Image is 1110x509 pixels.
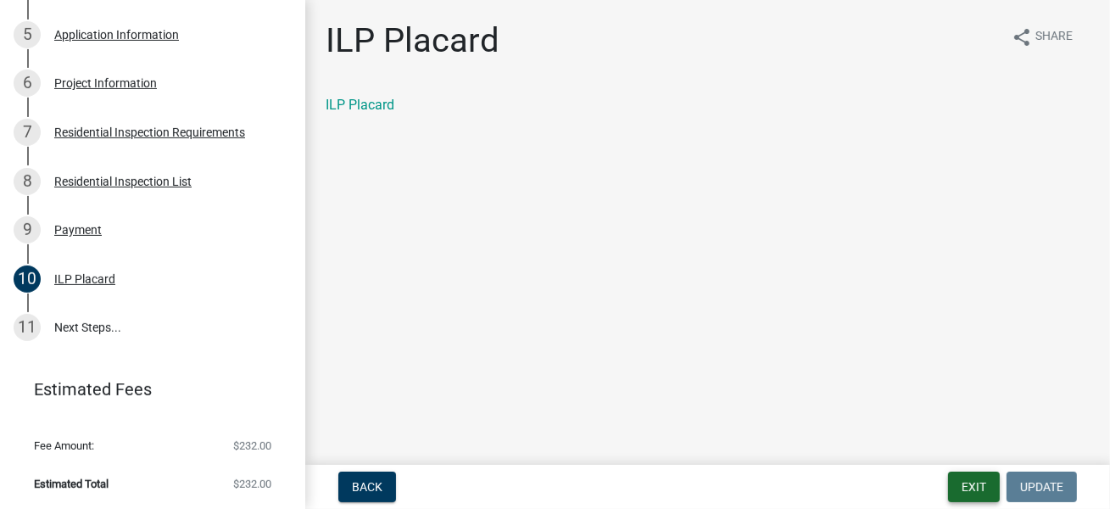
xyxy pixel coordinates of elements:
[948,472,1000,502] button: Exit
[54,224,102,236] div: Payment
[14,70,41,97] div: 6
[352,480,382,494] span: Back
[14,21,41,48] div: 5
[14,266,41,293] div: 10
[233,478,271,489] span: $232.00
[54,126,245,138] div: Residential Inspection Requirements
[1035,27,1073,48] span: Share
[233,440,271,451] span: $232.00
[1012,27,1032,48] i: share
[1007,472,1077,502] button: Update
[326,97,394,113] a: ILP Placard
[14,119,41,146] div: 7
[14,372,278,406] a: Estimated Fees
[14,216,41,243] div: 9
[338,472,396,502] button: Back
[326,20,499,61] h1: ILP Placard
[1020,480,1063,494] span: Update
[14,314,41,341] div: 11
[54,273,115,285] div: ILP Placard
[34,440,94,451] span: Fee Amount:
[998,20,1086,53] button: shareShare
[14,168,41,195] div: 8
[54,176,192,187] div: Residential Inspection List
[54,77,157,89] div: Project Information
[34,478,109,489] span: Estimated Total
[54,29,179,41] div: Application Information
